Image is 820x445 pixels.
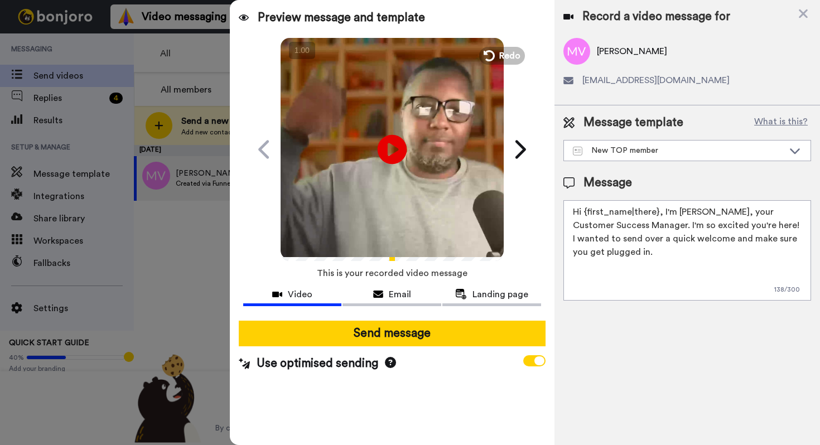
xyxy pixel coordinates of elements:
[582,74,730,87] span: [EMAIL_ADDRESS][DOMAIN_NAME]
[49,43,192,53] p: Message from Grant, sent 1w ago
[239,321,546,346] button: Send message
[751,114,811,131] button: What is this?
[288,288,312,301] span: Video
[583,114,683,131] span: Message template
[317,261,467,286] span: This is your recorded video message
[573,145,784,156] div: New TOP member
[25,33,43,51] img: Profile image for Grant
[563,200,811,301] textarea: Hi {first_name|there}, I'm [PERSON_NAME], your Customer Success Manager. I'm so excited you're he...
[49,32,192,43] p: Thanks for being with us for 4 months - it's flown by! How can we make the next 4 months even bet...
[472,288,528,301] span: Landing page
[583,175,632,191] span: Message
[389,288,411,301] span: Email
[573,147,582,156] img: Message-temps.svg
[257,355,378,372] span: Use optimised sending
[17,23,206,60] div: message notification from Grant, 1w ago. Thanks for being with us for 4 months - it's flown by! H...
